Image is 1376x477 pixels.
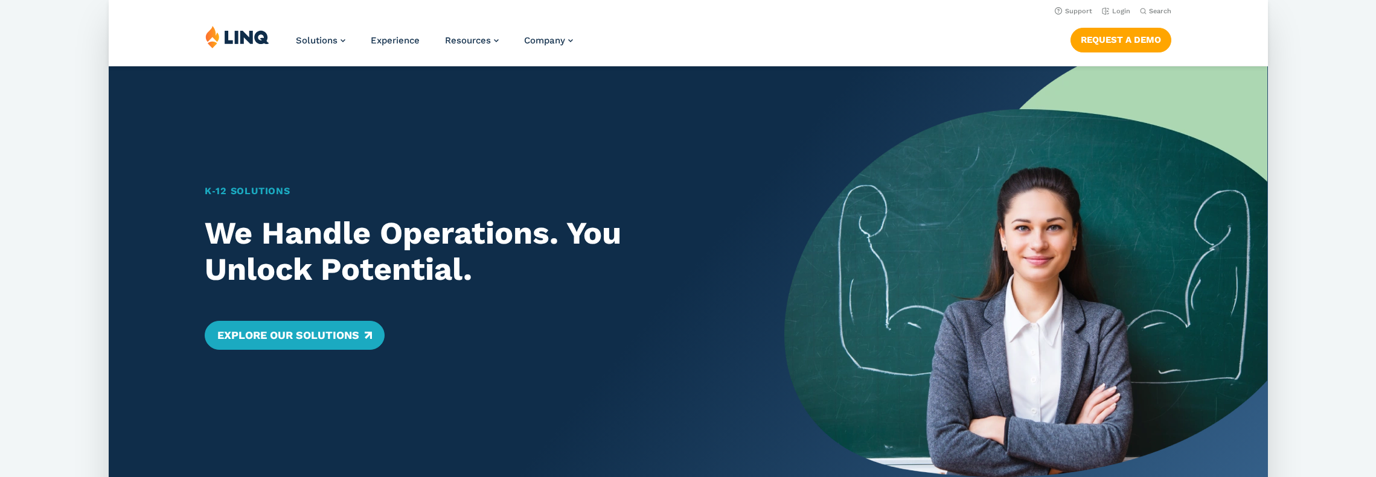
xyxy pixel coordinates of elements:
a: Solutions [296,35,345,46]
nav: Primary Navigation [296,25,573,65]
a: Resources [445,35,499,46]
button: Open Search Bar [1139,7,1171,16]
a: Request a Demo [1070,28,1171,52]
span: Solutions [296,35,338,46]
img: LINQ | K‑12 Software [205,25,269,48]
a: Support [1054,7,1092,15]
span: Search [1148,7,1171,15]
nav: Utility Navigation [109,4,1268,17]
h1: K‑12 Solutions [205,184,737,198]
img: Home Banner [784,66,1267,477]
a: Explore Our Solutions [205,321,384,350]
a: Company [524,35,573,46]
a: Login [1101,7,1130,15]
span: Company [524,35,565,46]
h2: We Handle Operations. You Unlock Potential. [205,215,737,288]
a: Experience [371,35,420,46]
nav: Button Navigation [1070,25,1171,52]
span: Resources [445,35,491,46]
